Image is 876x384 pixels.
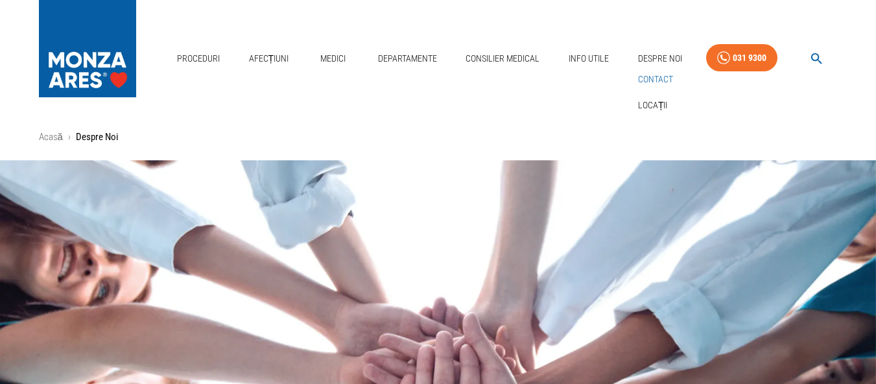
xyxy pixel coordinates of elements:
a: Proceduri [172,45,225,72]
div: Contact [633,66,678,93]
a: Departamente [373,45,442,72]
a: Acasă [39,131,63,143]
li: › [68,130,71,145]
div: Locații [633,92,678,119]
p: Despre Noi [76,130,118,145]
a: Medici [313,45,354,72]
a: Afecțiuni [244,45,294,72]
a: Contact [635,69,676,90]
a: Consilier Medical [460,45,545,72]
a: Despre Noi [633,45,687,72]
a: Info Utile [563,45,614,72]
nav: breadcrumb [39,130,838,145]
a: 031 9300 [706,44,777,72]
nav: secondary mailbox folders [633,66,678,119]
a: Locații [635,95,670,116]
div: 031 9300 [733,50,766,66]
